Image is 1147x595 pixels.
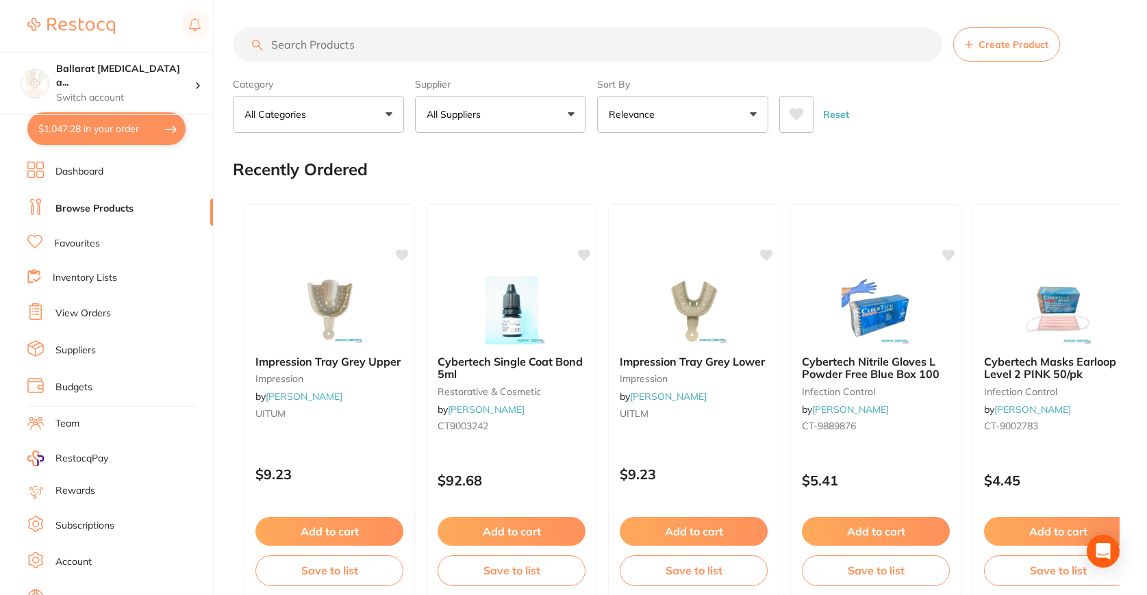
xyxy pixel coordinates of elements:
[27,18,115,34] img: Restocq Logo
[802,403,889,416] span: by
[649,276,738,344] img: Impression Tray Grey Lower
[620,466,768,482] p: $9.23
[55,307,111,320] a: View Orders
[255,390,342,403] span: by
[233,78,404,90] label: Category
[27,451,108,466] a: RestocqPay
[630,390,707,403] a: [PERSON_NAME]
[438,472,585,488] p: $92.68
[55,555,92,569] a: Account
[984,555,1132,585] button: Save to list
[438,355,585,381] b: Cybertech Single Coat Bond 5ml
[285,276,374,344] img: Impression Tray Grey Upper
[984,355,1132,381] b: Cybertech Masks Earloop Level 2 PINK 50/pk
[984,472,1132,488] p: $4.45
[620,555,768,585] button: Save to list
[255,408,403,419] small: UITUM
[55,344,96,357] a: Suppliers
[438,403,525,416] span: by
[467,276,556,344] img: Cybertech Single Coat Bond 5ml
[620,373,768,384] small: impression
[438,555,585,585] button: Save to list
[831,276,920,344] img: Cybertech Nitrile Gloves L Powder Free Blue Box 100
[233,96,404,133] button: All Categories
[55,452,108,466] span: RestocqPay
[953,27,1060,62] button: Create Product
[27,10,115,42] a: Restocq Logo
[979,39,1048,50] span: Create Product
[802,472,950,488] p: $5.41
[620,390,707,403] span: by
[597,96,768,133] button: Relevance
[984,403,1071,416] span: by
[54,237,100,251] a: Favourites
[55,165,103,179] a: Dashboard
[994,403,1071,416] a: [PERSON_NAME]
[819,96,853,133] button: Reset
[609,107,660,121] p: Relevance
[56,91,194,105] p: Switch account
[255,517,403,546] button: Add to cart
[233,27,942,62] input: Search Products
[415,78,586,90] label: Supplier
[802,420,950,431] small: CT-9889876
[56,62,194,89] h4: Ballarat Wisdom Tooth and Implant Centre
[27,451,44,466] img: RestocqPay
[438,386,585,397] small: restorative & cosmetic
[984,420,1132,431] small: CT-9002783
[233,160,368,179] h2: Recently Ordered
[55,417,79,431] a: Team
[427,107,486,121] p: All Suppliers
[448,403,525,416] a: [PERSON_NAME]
[802,386,950,397] small: infection control
[620,355,768,368] b: Impression Tray Grey Lower
[53,271,117,285] a: Inventory Lists
[415,96,586,133] button: All Suppliers
[812,403,889,416] a: [PERSON_NAME]
[1087,535,1120,568] div: Open Intercom Messenger
[55,519,114,533] a: Subscriptions
[27,112,186,145] button: $1,047.28 in your order
[802,517,950,546] button: Add to cart
[255,466,403,482] p: $9.23
[21,70,49,97] img: Ballarat Wisdom Tooth and Implant Centre
[802,555,950,585] button: Save to list
[620,517,768,546] button: Add to cart
[55,484,95,498] a: Rewards
[438,517,585,546] button: Add to cart
[984,386,1132,397] small: infection control
[266,390,342,403] a: [PERSON_NAME]
[438,420,585,431] small: CT9003242
[802,355,950,381] b: Cybertech Nitrile Gloves L Powder Free Blue Box 100
[255,555,403,585] button: Save to list
[984,517,1132,546] button: Add to cart
[244,107,312,121] p: All Categories
[55,202,134,216] a: Browse Products
[1013,276,1102,344] img: Cybertech Masks Earloop Level 2 PINK 50/pk
[255,373,403,384] small: impression
[255,355,403,368] b: Impression Tray Grey Upper
[55,381,92,394] a: Budgets
[620,408,768,419] small: UITLM
[597,78,768,90] label: Sort By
